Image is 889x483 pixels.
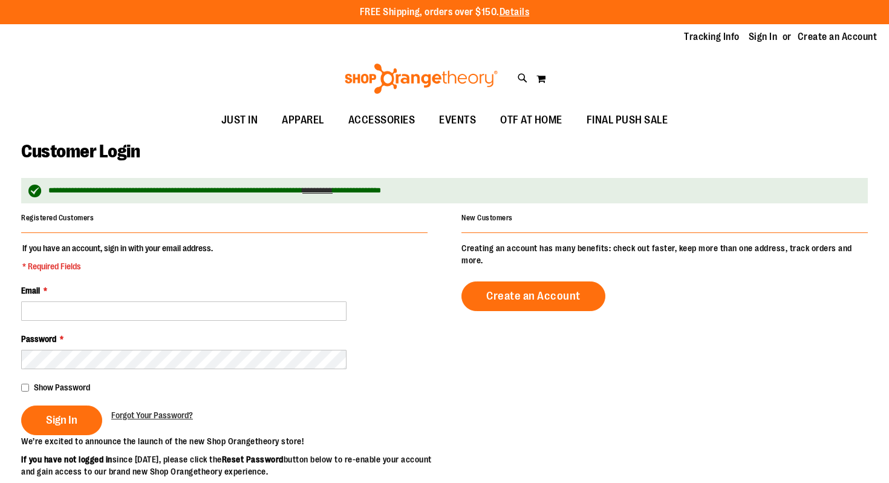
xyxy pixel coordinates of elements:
[360,5,530,19] p: FREE Shipping, orders over $150.
[21,214,94,222] strong: Registered Customers
[500,107,562,134] span: OTF AT HOME
[21,455,112,464] strong: If you have not logged in
[427,107,488,134] a: EVENTS
[488,107,575,134] a: OTF AT HOME
[21,141,140,162] span: Customer Login
[270,107,336,134] a: APPAREL
[461,214,513,222] strong: New Customers
[439,107,476,134] span: EVENTS
[343,64,500,94] img: Shop Orangetheory
[222,455,284,464] strong: Reset Password
[21,435,444,447] p: We’re excited to announce the launch of the new Shop Orangetheory store!
[461,281,605,311] a: Create an Account
[21,242,214,272] legend: If you have an account, sign in with your email address.
[21,453,444,478] p: since [DATE], please click the button below to re-enable your account and gain access to our bran...
[500,7,530,18] a: Details
[461,242,868,266] p: Creating an account has many benefits: check out faster, keep more than one address, track orders...
[282,107,324,134] span: APPAREL
[111,410,193,420] span: Forgot Your Password?
[111,409,193,421] a: Forgot Your Password?
[46,413,77,427] span: Sign In
[209,107,270,134] a: JUST IN
[21,334,56,344] span: Password
[798,30,878,44] a: Create an Account
[221,107,258,134] span: JUST IN
[587,107,668,134] span: FINAL PUSH SALE
[21,286,40,295] span: Email
[22,260,213,272] span: * Required Fields
[575,107,680,134] a: FINAL PUSH SALE
[348,107,415,134] span: ACCESSORIES
[34,383,90,392] span: Show Password
[684,30,740,44] a: Tracking Info
[336,107,428,134] a: ACCESSORIES
[749,30,778,44] a: Sign In
[21,406,102,435] button: Sign In
[486,289,581,303] span: Create an Account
